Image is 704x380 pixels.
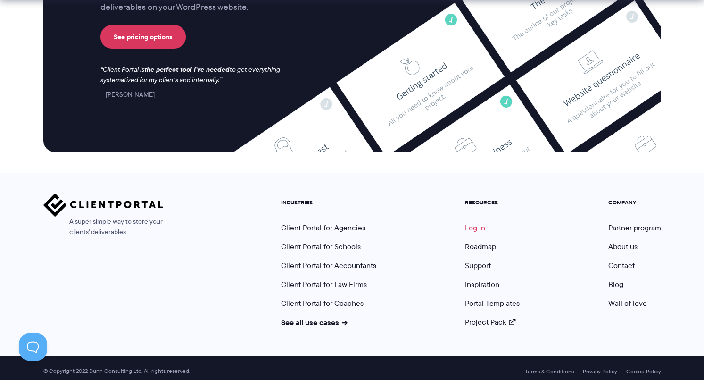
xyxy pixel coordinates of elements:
a: Portal Templates [465,298,520,309]
a: Client Portal for Agencies [281,222,365,233]
a: About us [608,241,638,252]
a: Wall of love [608,298,647,309]
a: Contact [608,260,635,271]
span: © Copyright 2022 Dunn Consulting Ltd. All rights reserved. [39,368,195,375]
strong: the perfect tool I've needed [144,64,230,75]
a: Client Portal for Schools [281,241,361,252]
a: Project Pack [465,317,516,328]
a: Inspiration [465,279,499,290]
a: See all use cases [281,317,348,328]
a: Terms & Conditions [525,368,574,375]
a: Cookie Policy [626,368,661,375]
cite: [PERSON_NAME] [100,90,155,99]
a: Roadmap [465,241,496,252]
a: Privacy Policy [583,368,617,375]
h5: COMPANY [608,199,661,206]
h5: RESOURCES [465,199,520,206]
a: Log in [465,222,485,233]
span: A super simple way to store your clients' deliverables [43,217,163,237]
iframe: Toggle Customer Support [19,333,47,361]
a: See pricing options [100,25,186,49]
a: Blog [608,279,623,290]
a: Client Portal for Accountants [281,260,376,271]
a: Support [465,260,491,271]
a: Partner program [608,222,661,233]
p: Client Portal is to get everything systematized for my clients and internally. [100,65,293,85]
a: Client Portal for Law Firms [281,279,367,290]
h5: INDUSTRIES [281,199,376,206]
a: Client Portal for Coaches [281,298,364,309]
